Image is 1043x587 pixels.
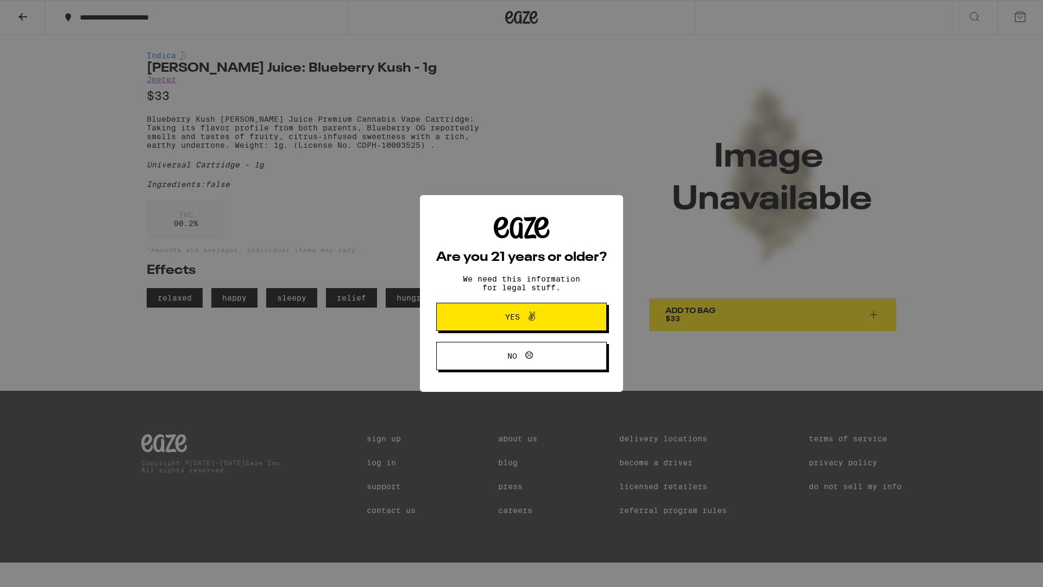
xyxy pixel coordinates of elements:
span: Yes [505,313,520,321]
p: We need this information for legal stuff. [454,274,589,292]
button: Yes [436,303,607,331]
h2: Are you 21 years or older? [436,251,607,264]
span: No [507,352,517,360]
button: No [436,342,607,370]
